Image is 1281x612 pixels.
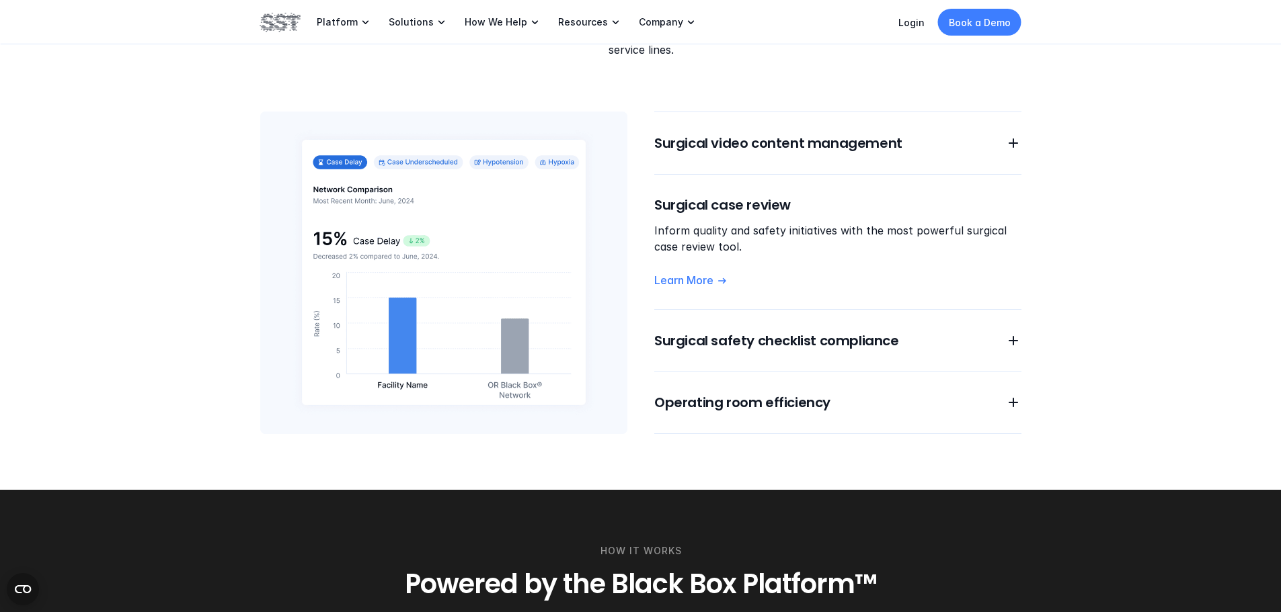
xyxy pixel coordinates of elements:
a: Login [898,17,925,28]
h6: Surgical case review [654,195,1021,214]
p: How We Help [465,16,527,28]
h6: Surgical video content management [654,134,989,152]
button: Open CMP widget [7,573,39,605]
p: Learn More [654,273,713,288]
p: Book a Demo [949,15,1011,30]
h3: Powered by the Black Box Platform™ [260,566,1021,601]
p: Resources [558,16,608,28]
p: Our all-in-one solution includes four software modules specifically designed to illuminate how su... [412,9,869,58]
img: Engagement metrics from platform [260,112,627,434]
p: Platform [317,16,358,28]
a: Learn More [654,273,1021,288]
p: Inform quality and safety initiatives with the most powerful surgical case review tool. [654,222,1021,255]
img: SST logo [260,11,301,34]
a: Book a Demo [938,9,1021,36]
p: Solutions [389,16,434,28]
h6: Surgical safety checklist compliance [654,331,989,350]
p: Company [639,16,683,28]
p: HOW IT WORKS [600,543,681,558]
h6: Operating room efficiency [654,393,989,412]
